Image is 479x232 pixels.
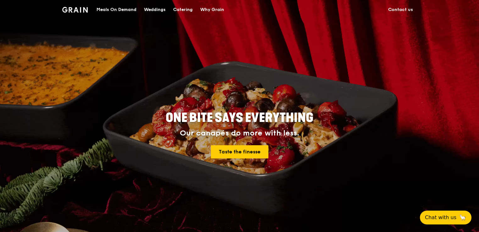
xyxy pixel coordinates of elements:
[420,211,471,224] button: Chat with us🦙
[425,214,456,221] span: Chat with us
[140,0,169,19] a: Weddings
[96,0,136,19] div: Meals On Demand
[200,0,224,19] div: Why Grain
[459,214,466,221] span: 🦙
[166,110,313,125] span: ONE BITE SAYS EVERYTHING
[196,0,228,19] a: Why Grain
[384,0,417,19] a: Contact us
[62,7,88,13] img: Grain
[211,145,268,158] a: Taste the finesse
[126,129,353,138] div: Our canapés do more with less.
[173,0,193,19] div: Catering
[169,0,196,19] a: Catering
[144,0,166,19] div: Weddings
